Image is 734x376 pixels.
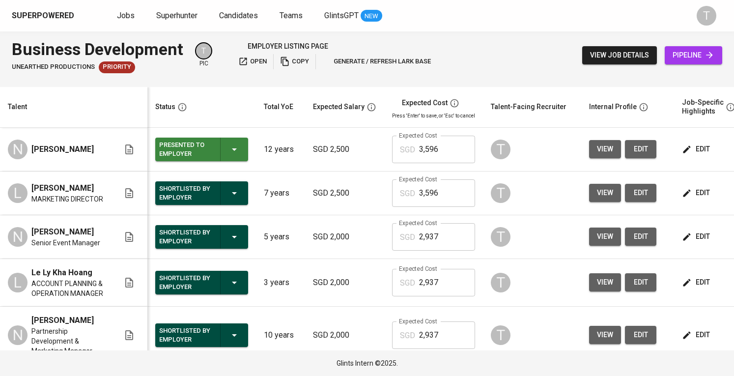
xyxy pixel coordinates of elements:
p: employer listing page [248,41,328,51]
div: L [8,273,28,292]
div: Shortlisted by Employer [159,226,212,248]
button: view [589,140,621,158]
p: SGD 2,000 [313,277,376,289]
button: edit [680,140,714,158]
a: GlintsGPT NEW [324,10,382,22]
div: Shortlisted by Employer [159,272,212,293]
div: T [195,42,212,59]
div: T [697,6,716,26]
div: Talent [8,101,27,113]
span: Unearthed Productions [12,62,95,72]
a: edit [625,140,656,158]
div: Shortlisted by Employer [159,182,212,204]
div: Total YoE [264,101,293,113]
div: Talent-Facing Recruiter [491,101,566,113]
button: edit [625,228,656,246]
p: SGD 2,500 [313,144,376,155]
span: view [597,231,613,243]
p: SGD [400,330,415,342]
div: New Job received from Demand Team [99,61,135,73]
button: view [589,228,621,246]
span: [PERSON_NAME] [31,226,94,238]
button: Shortlisted by Employer [155,271,248,294]
span: edit [633,329,649,341]
span: view [597,329,613,341]
a: Teams [280,10,305,22]
div: L [8,183,28,203]
div: Superpowered [12,10,74,22]
img: yH5BAEAAAAALAAAAAABAAEAAAIBRAA7 [388,99,398,109]
button: edit [680,326,714,344]
a: edit [625,326,656,344]
div: N [8,140,28,159]
span: view [597,143,613,155]
div: Expected Salary [313,101,365,113]
span: Priority [99,62,135,72]
p: 12 years [264,144,297,155]
span: Jobs [117,11,135,20]
p: SGD 2,000 [313,329,376,341]
div: Status [155,101,175,113]
img: app logo [76,8,89,23]
div: pic [195,42,212,68]
p: SGD 2,500 [313,187,376,199]
span: NEW [361,11,382,21]
span: pipeline [673,49,714,61]
div: Presented to Employer [159,139,212,160]
span: Teams [280,11,303,20]
div: T [491,227,510,247]
p: SGD 2,000 [313,231,376,243]
button: lark generate / refresh lark base [320,54,433,69]
button: Shortlisted by Employer [155,225,248,249]
div: T [491,140,510,159]
img: lark [322,57,332,66]
button: view job details [582,46,657,64]
button: open [236,54,269,69]
p: SGD [400,188,415,200]
a: Superhunter [156,10,199,22]
span: Le Ly Kha Hoang [31,267,92,279]
a: pipeline [665,46,722,64]
span: MARKETING DIRECTOR [31,194,103,204]
p: SGD [400,231,415,243]
button: Shortlisted by Employer [155,181,248,205]
div: N [8,325,28,345]
button: Shortlisted by Employer [155,323,248,347]
button: view [589,326,621,344]
span: view [597,276,613,289]
span: open [238,56,267,67]
span: Superhunter [156,11,198,20]
button: view [589,184,621,202]
button: Presented to Employer [155,138,248,161]
img: yH5BAEAAAAALAAAAAABAAEAAAIBRAA7 [95,317,103,324]
div: Internal Profile [589,101,637,113]
span: [PERSON_NAME] [31,315,94,326]
span: edit [633,143,649,155]
div: N [8,227,28,247]
div: Expected Cost [402,99,448,108]
img: yH5BAEAAAAALAAAAAABAAEAAAIBRAA7 [668,98,678,108]
p: 10 years [264,329,297,341]
span: Senior Event Manager [31,238,100,248]
button: edit [680,228,714,246]
a: Superpoweredapp logo [12,8,89,23]
a: Jobs [117,10,137,22]
span: Candidates [219,11,258,20]
button: view [589,273,621,291]
span: edit [684,276,710,289]
span: GlintsGPT [324,11,359,20]
a: Candidates [219,10,260,22]
span: view [597,187,613,199]
span: ACCOUNT PLANNING & OPERATION MANAGER [31,279,108,298]
p: Press 'Enter' to save, or 'Esc' to cancel [392,112,475,119]
span: copy [280,56,309,67]
span: edit [633,187,649,199]
p: 7 years [264,187,297,199]
p: 5 years [264,231,297,243]
p: 3 years [264,277,297,289]
button: edit [625,184,656,202]
img: yH5BAEAAAAALAAAAAABAAEAAAIBRAA7 [95,228,103,236]
span: edit [633,231,649,243]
